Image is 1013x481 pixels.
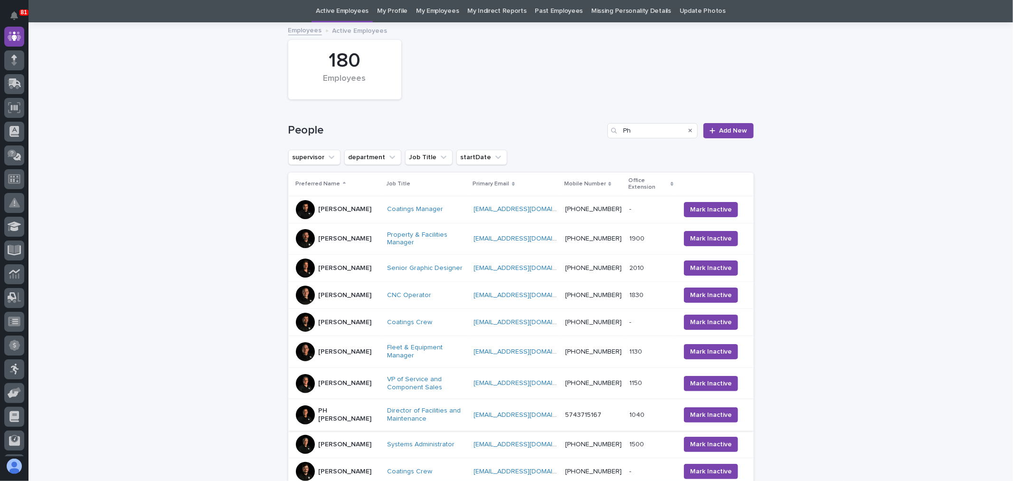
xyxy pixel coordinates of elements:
p: 1130 [629,346,644,356]
tr: [PERSON_NAME]Coatings Crew [EMAIL_ADDRESS][DOMAIN_NAME] [PHONE_NUMBER]-- Mark Inactive [288,309,754,336]
a: Senior Graphic Designer [387,264,463,272]
a: [PHONE_NUMBER] [565,380,622,386]
p: Office Extension [628,175,668,193]
a: [PHONE_NUMBER] [565,441,622,448]
button: Job Title [405,150,453,165]
button: startDate [456,150,507,165]
button: Mark Inactive [684,202,738,217]
span: Mark Inactive [690,205,732,214]
p: Preferred Name [296,179,341,189]
tr: [PERSON_NAME]Fleet & Equipment Manager [EMAIL_ADDRESS][DOMAIN_NAME] [PHONE_NUMBER]11301130 Mark I... [288,336,754,368]
button: department [344,150,401,165]
span: Mark Inactive [690,263,732,273]
p: 81 [21,9,27,16]
tr: [PERSON_NAME]Senior Graphic Designer [EMAIL_ADDRESS][DOMAIN_NAME] [PHONE_NUMBER]20102010 Mark Ina... [288,255,754,282]
p: [PERSON_NAME] [319,291,372,299]
a: [EMAIL_ADDRESS][DOMAIN_NAME] [474,235,581,242]
p: [PERSON_NAME] [319,318,372,327]
p: 1900 [629,233,646,243]
button: Mark Inactive [684,260,738,276]
button: Mark Inactive [684,288,738,303]
a: [EMAIL_ADDRESS][DOMAIN_NAME] [474,380,581,386]
a: Fleet & Equipment Manager [387,344,466,360]
p: [PERSON_NAME] [319,235,372,243]
a: [PHONE_NUMBER] [565,468,622,475]
p: 1040 [629,409,646,419]
p: 1830 [629,289,645,299]
a: [PHONE_NUMBER] [565,206,622,212]
button: Mark Inactive [684,376,738,391]
p: Primary Email [473,179,510,189]
a: Systems Administrator [387,441,454,449]
p: [PERSON_NAME] [319,205,372,213]
a: Employees [288,24,322,35]
a: [EMAIL_ADDRESS][DOMAIN_NAME] [474,319,581,326]
a: Coatings Manager [387,205,443,213]
a: [PHONE_NUMBER] [565,265,622,271]
a: [PHONE_NUMBER] [565,292,622,298]
input: Search [607,123,698,138]
p: - [629,466,633,476]
a: Property & Facilities Manager [387,231,466,247]
button: Mark Inactive [684,315,738,330]
div: Employees [304,74,385,94]
a: 5743715167 [565,412,601,418]
h1: People [288,124,604,137]
a: [PHONE_NUMBER] [565,319,622,326]
span: Mark Inactive [690,440,732,449]
a: Director of Facilities and Maintenance [387,407,466,423]
p: [PERSON_NAME] [319,264,372,272]
button: Mark Inactive [684,407,738,423]
a: [PHONE_NUMBER] [565,348,622,355]
p: Mobile Number [564,179,606,189]
p: - [629,317,633,327]
button: users-avatar [4,456,24,476]
span: Mark Inactive [690,290,732,300]
tr: [PERSON_NAME]Property & Facilities Manager [EMAIL_ADDRESS][DOMAIN_NAME] [PHONE_NUMBER]19001900 Ma... [288,223,754,255]
button: Notifications [4,6,24,26]
span: Mark Inactive [690,347,732,356]
button: Mark Inactive [684,231,738,246]
p: [PERSON_NAME] [319,468,372,476]
span: Mark Inactive [690,410,732,420]
p: [PERSON_NAME] [319,348,372,356]
p: Job Title [386,179,410,189]
span: Mark Inactive [690,234,732,243]
tr: [PERSON_NAME]CNC Operator [EMAIL_ADDRESS][DOMAIN_NAME] [PHONE_NUMBER]18301830 Mark Inactive [288,282,754,309]
button: Mark Inactive [684,464,738,479]
tr: PH [PERSON_NAME]Director of Facilities and Maintenance [EMAIL_ADDRESS][DOMAIN_NAME] 5743715167104... [288,399,754,431]
a: [EMAIL_ADDRESS][DOMAIN_NAME] [474,348,581,355]
div: Notifications81 [12,11,24,27]
span: Mark Inactive [690,317,732,327]
span: Mark Inactive [690,467,732,476]
p: 1500 [629,439,646,449]
p: [PERSON_NAME] [319,441,372,449]
a: [EMAIL_ADDRESS][DOMAIN_NAME] [474,468,581,475]
a: [EMAIL_ADDRESS][DOMAIN_NAME] [474,292,581,298]
a: [EMAIL_ADDRESS][DOMAIN_NAME] [474,441,581,448]
a: Coatings Crew [387,468,432,476]
span: Mark Inactive [690,379,732,388]
button: Mark Inactive [684,437,738,452]
a: [EMAIL_ADDRESS][DOMAIN_NAME] [474,412,581,418]
tr: [PERSON_NAME]VP of Service and Component Sales [EMAIL_ADDRESS][DOMAIN_NAME] [PHONE_NUMBER]1150115... [288,367,754,399]
p: - [629,203,633,213]
button: Mark Inactive [684,344,738,359]
p: 2010 [629,262,646,272]
a: VP of Service and Component Sales [387,375,466,392]
div: 180 [304,49,385,73]
p: Active Employees [332,25,388,35]
a: Coatings Crew [387,318,432,327]
a: CNC Operator [387,291,431,299]
a: [EMAIL_ADDRESS][DOMAIN_NAME] [474,265,581,271]
span: Add New [720,127,748,134]
button: supervisor [288,150,341,165]
p: 1150 [629,377,644,387]
a: [EMAIL_ADDRESS][DOMAIN_NAME] [474,206,581,212]
a: [PHONE_NUMBER] [565,235,622,242]
tr: [PERSON_NAME]Coatings Manager [EMAIL_ADDRESS][DOMAIN_NAME] [PHONE_NUMBER]-- Mark Inactive [288,196,754,223]
a: Add New [703,123,753,138]
tr: [PERSON_NAME]Systems Administrator [EMAIL_ADDRESS][DOMAIN_NAME] [PHONE_NUMBER]15001500 Mark Inactive [288,431,754,458]
p: PH [PERSON_NAME] [319,407,379,423]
